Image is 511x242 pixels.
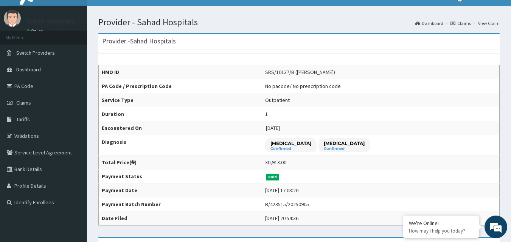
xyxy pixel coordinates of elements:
th: Date Filed [99,211,262,225]
span: Switch Providers [16,49,55,56]
a: Claims [450,20,471,26]
a: Dashboard [415,20,443,26]
div: 30,913.00 [265,159,286,166]
th: HMO ID [99,65,262,79]
div: SRS/10137/B ([PERSON_NAME]) [265,68,335,76]
th: Payment Status [99,170,262,183]
span: Paid [266,174,280,180]
th: Duration [99,107,262,121]
th: PA Code / Prescription Code [99,79,262,93]
div: Chat with us now [39,42,127,52]
span: Claims [16,99,31,106]
img: d_794563401_company_1708531726252_794563401 [14,38,31,57]
th: Service Type [99,93,262,107]
div: 1 [265,110,268,118]
span: [DATE] [266,125,280,131]
span: We're online! [44,73,104,149]
div: [DATE] 20:54:36 [265,214,298,222]
th: Total Price(₦) [99,156,262,170]
img: User Image [4,10,21,27]
div: Outpatient [265,96,290,104]
p: [MEDICAL_DATA] [270,140,311,146]
th: Diagnosis [99,135,262,156]
th: Payment Batch Number [99,197,262,211]
th: Encountered On [99,121,262,135]
span: Tariffs [16,116,30,123]
div: No pacode / No prescription code [265,82,341,90]
span: Dashboard [16,66,41,73]
a: View Claim [478,20,500,26]
p: How may I help you today? [409,228,473,234]
div: B/423515/20250905 [265,200,309,208]
div: Minimize live chat window [124,4,142,22]
h1: Provider - Sahad Hospitals [98,17,500,27]
small: Confirmed [270,147,311,151]
h3: Provider - Sahad Hospitals [102,38,176,45]
p: Sahad Hospitals [26,18,74,25]
div: We're Online! [409,220,473,227]
th: Payment Date [99,183,262,197]
small: Confirmed [324,147,365,151]
a: Online [26,28,45,34]
div: [DATE] 17:03:20 [265,187,298,194]
p: [MEDICAL_DATA] [324,140,365,146]
textarea: Type your message and hit 'Enter' [4,162,144,188]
